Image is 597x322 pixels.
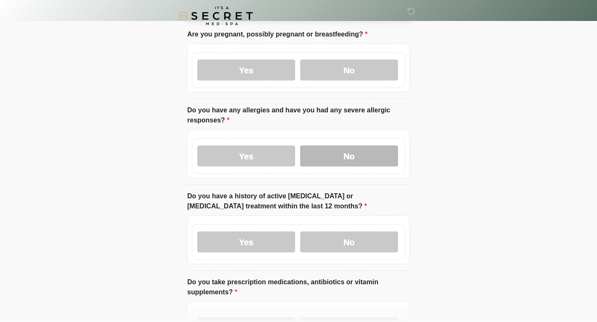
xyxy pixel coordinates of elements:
img: It's A Secret Med Spa Logo [179,6,253,25]
label: Are you pregnant, possibly pregnant or breastfeeding? [187,29,367,39]
label: Do you have a history of active [MEDICAL_DATA] or [MEDICAL_DATA] treatment within the last 12 mon... [187,191,410,211]
label: Yes [197,60,295,80]
label: No [300,60,398,80]
label: Yes [197,231,295,252]
label: Do you have any allergies and have you had any severe allergic responses? [187,105,410,125]
label: Yes [197,145,295,166]
label: No [300,145,398,166]
label: Do you take prescription medications, antibiotics or vitamin supplements? [187,277,410,297]
label: No [300,231,398,252]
